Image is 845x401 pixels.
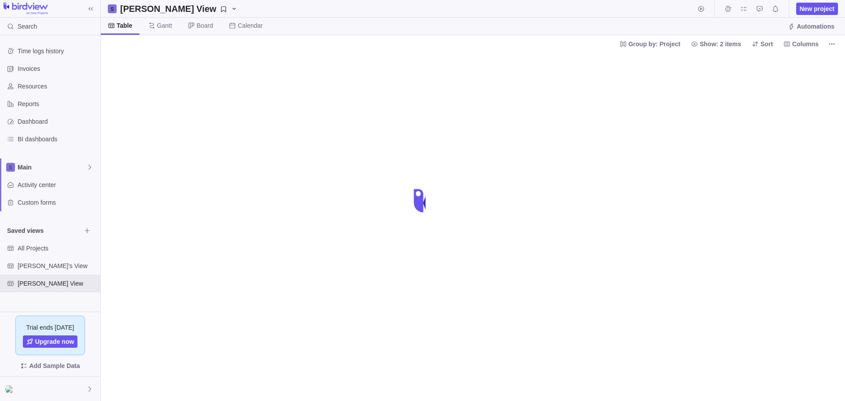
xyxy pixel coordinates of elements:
span: Saved views [7,226,81,235]
span: Automations [784,20,838,33]
a: Approval requests [753,7,766,14]
span: Gantt [157,21,172,30]
span: Main [18,163,86,172]
span: Show: 2 items [687,38,745,50]
a: Notifications [769,7,782,14]
span: Add Sample Data [7,359,93,373]
span: [PERSON_NAME]'s View [18,261,97,270]
span: Add Sample Data [29,361,80,371]
span: New project [800,4,834,13]
span: My assignments [738,3,750,15]
div: loading [405,183,440,218]
span: Board [197,21,213,30]
span: Automations [797,22,834,31]
span: Activity center [18,180,97,189]
span: All Projects [18,244,97,253]
span: Columns [780,38,822,50]
span: Resources [18,82,97,91]
span: Start timer [695,3,707,15]
span: Whitney's View [117,3,241,15]
span: Show: 2 items [700,40,741,48]
div: Whitney Gray [5,384,16,394]
span: Custom forms [18,198,97,207]
span: [PERSON_NAME] View [18,279,97,288]
img: logo [4,3,48,15]
a: Upgrade now [23,335,78,348]
span: BI dashboards [18,135,97,143]
a: Time logs [722,7,734,14]
span: Sort [748,38,776,50]
span: Calendar [238,21,263,30]
span: Reports [18,99,97,108]
span: Approval requests [753,3,766,15]
span: Table [117,21,132,30]
span: Group by: Project [628,40,680,48]
span: Time logs history [18,47,97,55]
span: Search [18,22,37,31]
span: Trial ends [DATE] [26,323,74,332]
h2: [PERSON_NAME] View [120,3,217,15]
img: Show [5,386,16,393]
span: Group by: Project [616,38,684,50]
span: Time logs [722,3,734,15]
a: My assignments [738,7,750,14]
span: Invoices [18,64,97,73]
span: Columns [792,40,819,48]
span: Notifications [769,3,782,15]
span: Upgrade now [35,337,74,346]
span: New project [796,3,838,15]
span: Sort [760,40,773,48]
span: Dashboard [18,117,97,126]
span: Browse views [81,224,93,237]
span: More actions [826,38,838,50]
